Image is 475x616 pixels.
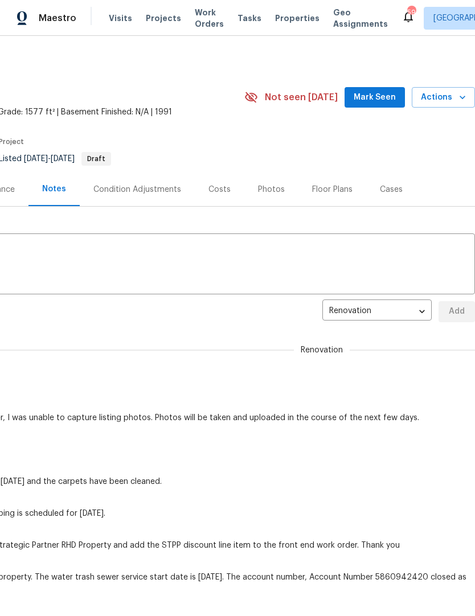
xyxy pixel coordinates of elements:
span: [DATE] [24,155,48,163]
div: Costs [208,184,231,195]
div: Condition Adjustments [93,184,181,195]
span: Projects [146,13,181,24]
button: Actions [412,87,475,108]
span: Actions [421,91,466,105]
div: Photos [258,184,285,195]
span: Geo Assignments [333,7,388,30]
span: Work Orders [195,7,224,30]
div: 59 [407,7,415,18]
span: Maestro [39,13,76,24]
span: Draft [83,155,110,162]
span: Mark Seen [354,91,396,105]
span: Renovation [294,344,350,356]
span: Visits [109,13,132,24]
div: Cases [380,184,403,195]
button: Mark Seen [345,87,405,108]
div: Renovation [322,298,432,326]
span: Tasks [237,14,261,22]
span: [DATE] [51,155,75,163]
div: Notes [42,183,66,195]
span: Not seen [DATE] [265,92,338,103]
span: Properties [275,13,320,24]
span: - [24,155,75,163]
div: Floor Plans [312,184,353,195]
